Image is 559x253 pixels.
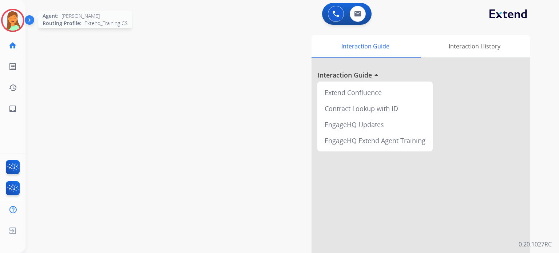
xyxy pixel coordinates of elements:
[8,41,17,50] mat-icon: home
[320,84,430,100] div: Extend Confluence
[519,240,552,249] p: 0.20.1027RC
[320,133,430,149] div: EngageHQ Extend Agent Training
[8,62,17,71] mat-icon: list_alt
[62,12,100,20] span: [PERSON_NAME]
[43,12,59,20] span: Agent:
[320,100,430,116] div: Contract Lookup with ID
[8,104,17,113] mat-icon: inbox
[320,116,430,133] div: EngageHQ Updates
[84,20,128,27] span: Extend_Training CS
[312,35,419,58] div: Interaction Guide
[419,35,530,58] div: Interaction History
[3,10,23,31] img: avatar
[43,20,82,27] span: Routing Profile:
[8,83,17,92] mat-icon: history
